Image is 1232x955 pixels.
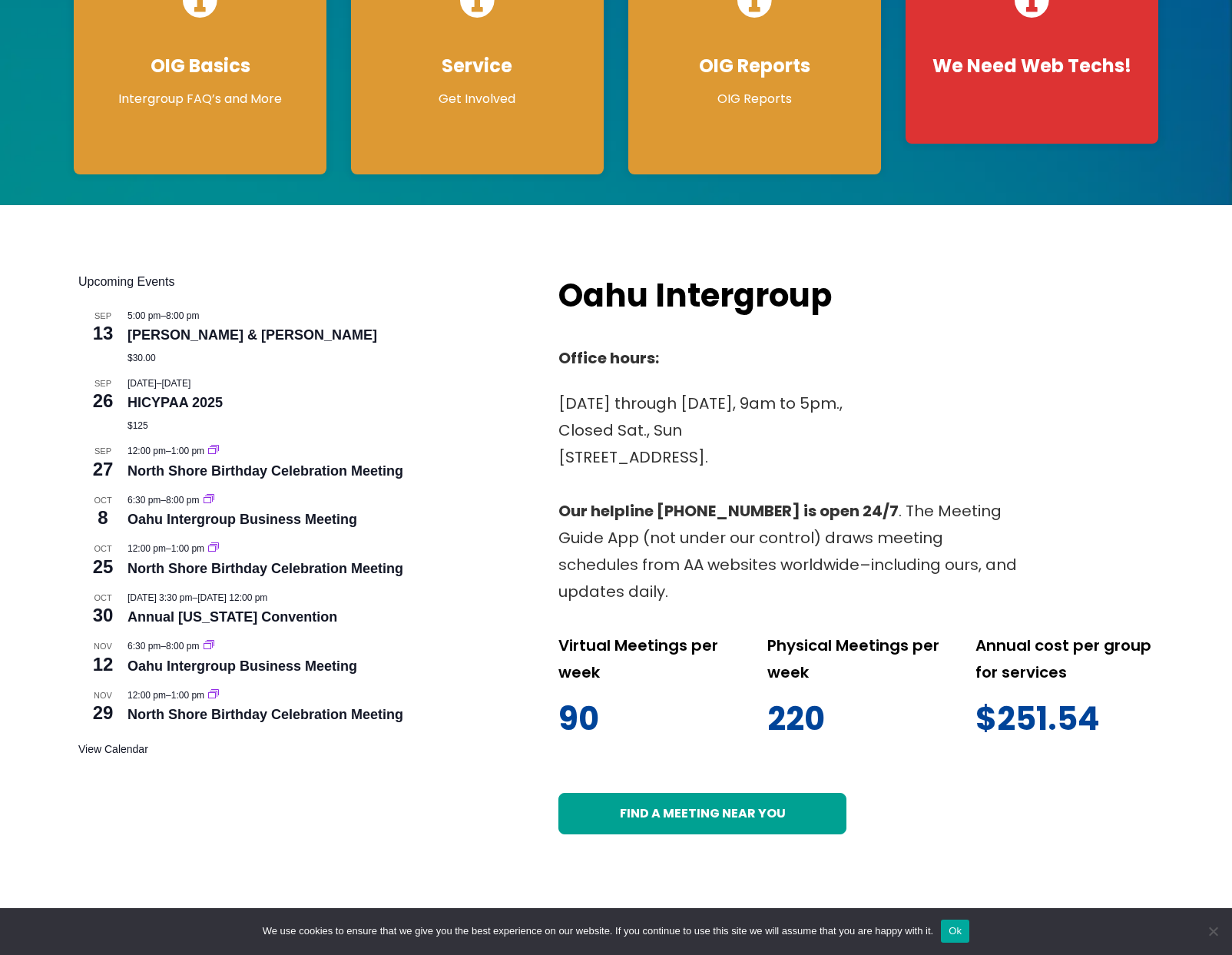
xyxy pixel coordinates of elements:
[78,700,128,726] span: 29
[78,554,128,580] span: 25
[558,273,929,319] h2: Oahu Intergroup
[366,55,588,78] h4: Service
[166,310,199,321] span: 8:00 pm
[128,495,202,506] time: –
[166,495,199,506] span: 8:00 pm
[128,543,207,554] time: –
[128,690,166,701] span: 12:00 pm
[89,55,311,78] h4: OIG Basics
[558,632,737,686] p: Virtual Meetings per week
[1205,923,1220,939] span: No
[128,378,190,389] time: –
[197,592,267,603] span: [DATE] 12:00 pm
[78,388,128,414] span: 26
[558,793,847,834] a: Find a meeting near you
[263,923,933,939] span: We use cookies to ensure that we give you the best experience on our website. If you continue to ...
[128,707,403,723] a: North Shore Birthday Celebration Meeting
[171,543,204,554] span: 1:00 pm
[204,641,214,652] a: Event series: Oahu Intergroup Business Meeting
[78,456,128,482] span: 27
[128,592,267,603] time: –
[128,658,357,675] a: Oahu Intergroup Business Meeting
[128,353,156,363] span: $30.00
[208,543,219,554] a: Event series: North Shore Birthday Celebration Meeting
[941,920,969,943] button: Ok
[204,495,214,506] a: Event series: Oahu Intergroup Business Meeting
[89,90,311,108] p: Intergroup FAQ’s and More
[128,327,377,343] a: [PERSON_NAME] & [PERSON_NAME]
[128,641,161,652] span: 6:30 pm
[128,310,199,321] time: –
[208,446,219,456] a: Event series: North Shore Birthday Celebration Meeting
[128,592,192,603] span: [DATE] 3:30 pm
[975,691,1154,748] p: $251.54
[78,494,128,507] span: Oct
[78,592,128,605] span: Oct
[78,273,528,291] h2: Upcoming Events
[558,500,899,522] strong: Our helpline [PHONE_NUMBER] is open 24/7
[78,320,128,347] span: 13
[975,632,1154,686] p: Annual cost per group for services
[166,641,199,652] span: 8:00 pm
[558,691,737,748] p: 90
[78,445,128,458] span: Sep
[558,347,659,369] strong: Office hours:
[78,602,128,628] span: 30
[366,90,588,108] p: Get Involved
[128,420,148,431] span: $125
[128,561,403,577] a: North Shore Birthday Celebration Meeting
[128,463,403,479] a: North Shore Birthday Celebration Meeting
[78,689,128,702] span: Nov
[78,505,128,531] span: 8
[558,390,1019,605] p: [DATE] through [DATE], 9am to 5pm., Closed Sat., Sun [STREET_ADDRESS]. . The Meeting Guide App (n...
[767,691,946,748] p: 220
[128,446,166,456] span: 12:00 pm
[161,378,190,389] span: [DATE]
[128,495,161,506] span: 6:30 pm
[78,542,128,555] span: Oct
[78,640,128,653] span: Nov
[128,310,161,321] span: 5:00 pm
[921,55,1143,78] h4: We Need Web Techs!
[128,690,207,701] time: –
[128,446,207,456] time: –
[171,690,204,701] span: 1:00 pm
[644,90,866,108] p: OIG Reports
[767,632,946,686] p: Physical Meetings per week
[128,395,223,411] a: HICYPAA 2025
[644,55,866,78] h4: OIG Reports
[78,652,128,678] span: 12
[78,743,148,756] a: View Calendar
[128,641,202,652] time: –
[128,543,166,554] span: 12:00 pm
[128,609,337,625] a: Annual [US_STATE] Convention
[171,446,204,456] span: 1:00 pm
[128,378,157,389] span: [DATE]
[78,310,128,323] span: Sep
[78,377,128,390] span: Sep
[208,690,219,701] a: Event series: North Shore Birthday Celebration Meeting
[128,512,357,528] a: Oahu Intergroup Business Meeting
